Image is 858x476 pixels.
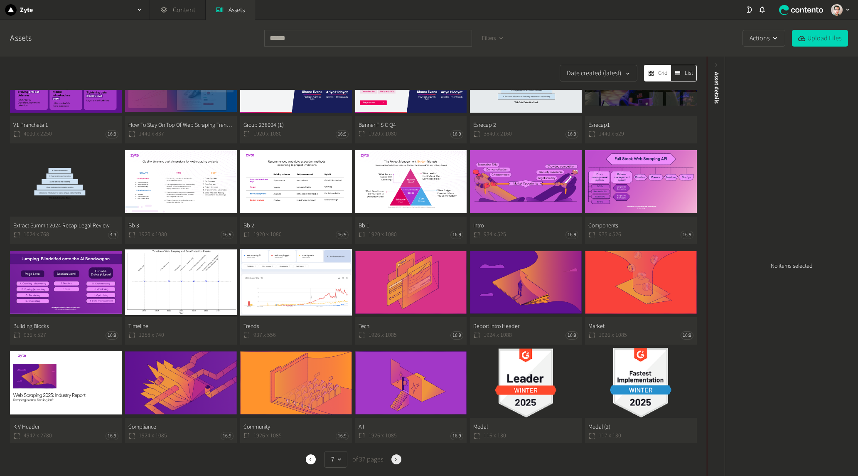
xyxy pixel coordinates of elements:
[792,30,848,47] button: Upload Files
[742,30,785,47] button: Actions
[5,4,17,16] img: Zyte
[831,4,843,16] img: Lucas Pescador
[560,65,637,81] button: Date created (latest)
[351,454,383,464] span: of 37 pages
[712,72,721,104] span: Asset details
[685,69,693,78] span: List
[324,451,347,468] button: 7
[658,69,668,78] span: Grid
[475,31,509,46] button: Filters
[10,32,32,44] a: Assets
[725,57,858,476] div: No items selected
[20,5,33,15] h2: Zyte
